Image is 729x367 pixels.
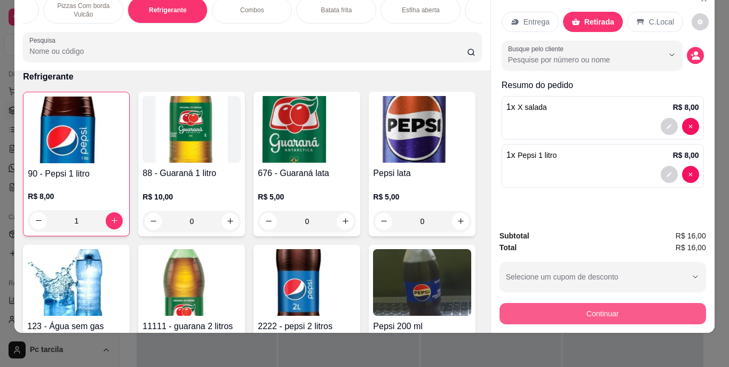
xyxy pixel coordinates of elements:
button: decrease-product-quantity [375,213,392,230]
strong: Subtotal [500,232,529,240]
img: product-image [142,96,241,163]
p: 1 x [506,149,557,162]
h4: 2222 - pepsi 2 litros [258,320,356,333]
input: Pesquisa [29,46,467,57]
img: product-image [373,96,471,163]
span: X salada [518,103,546,111]
p: Entrega [524,17,550,27]
p: R$ 8,00 [673,150,699,161]
h4: 90 - Pepsi 1 litro [28,167,125,180]
p: Batata frita [321,6,352,14]
button: decrease-product-quantity [145,213,162,230]
span: R$ 16,00 [676,242,706,253]
h4: 676 - Guaraná lata [258,167,356,180]
button: decrease-product-quantity [682,118,699,135]
h4: Pepsi 200 ml [373,320,471,333]
button: increase-product-quantity [452,213,469,230]
p: Refrigerante [23,70,481,83]
h4: 123 - Água sem gas [27,320,125,333]
button: increase-product-quantity [106,212,123,229]
button: decrease-product-quantity [260,213,277,230]
button: decrease-product-quantity [687,47,704,64]
button: decrease-product-quantity [682,166,699,183]
p: R$ 8,00 [673,102,699,113]
p: Retirada [584,17,614,27]
span: Pepsi 1 litro [518,151,557,159]
p: R$ 8,00 [28,191,125,202]
p: Esfiha aberta [402,6,440,14]
h4: Pepsi lata [373,167,471,180]
p: R$ 5,00 [258,192,356,202]
button: Continuar [500,303,706,324]
label: Busque pelo cliente [508,44,567,53]
button: decrease-product-quantity [692,13,709,30]
button: increase-product-quantity [337,213,354,230]
button: decrease-product-quantity [30,212,47,229]
button: decrease-product-quantity [661,166,678,183]
img: product-image [142,249,241,316]
p: R$ 10,00 [142,192,241,202]
p: C.Local [649,17,674,27]
h4: 11111 - guarana 2 litros [142,320,241,333]
button: Show suggestions [663,46,680,63]
img: product-image [258,249,356,316]
button: decrease-product-quantity [661,118,678,135]
p: Combos [240,6,264,14]
input: Busque pelo cliente [508,54,646,65]
button: increase-product-quantity [221,213,239,230]
strong: Total [500,243,517,252]
img: product-image [27,249,125,316]
label: Pesquisa [29,36,59,45]
p: 1 x [506,101,547,114]
span: R$ 16,00 [676,230,706,242]
img: product-image [373,249,471,316]
button: Selecione um cupom de desconto [500,262,706,292]
h4: 88 - Guaraná 1 litro [142,167,241,180]
p: Resumo do pedido [502,79,704,92]
p: Pizzas Com borda Vulcão [52,2,114,19]
img: product-image [28,97,125,163]
p: Refrigerante [149,6,187,14]
p: R$ 5,00 [373,192,471,202]
img: product-image [258,96,356,163]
